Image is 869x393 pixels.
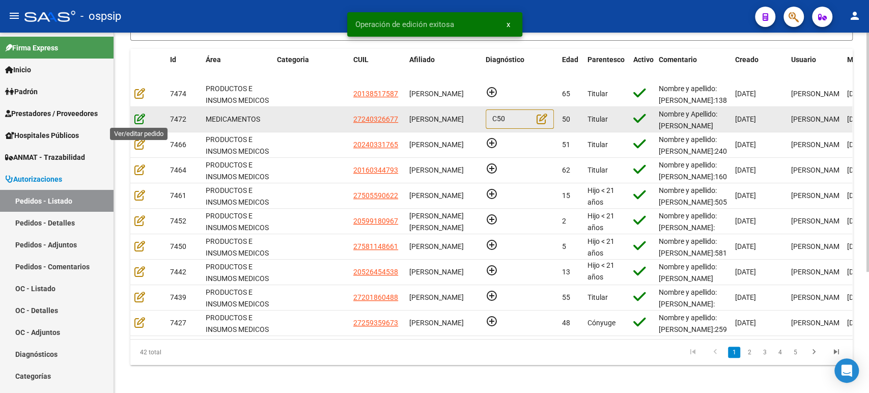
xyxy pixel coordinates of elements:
span: [PERSON_NAME] [791,217,846,225]
span: 2 [562,217,566,225]
span: x [507,20,510,29]
span: Nombre y apellido: [PERSON_NAME]:16034479 [659,161,747,181]
mat-icon: add_circle_outline [486,86,498,98]
span: Edad [562,55,578,64]
span: Nombre y apellido: [PERSON_NAME]:58114866 Dirección: Ex combatientes de [STREET_ADDRESS][PERSON_N... [659,237,759,384]
span: Titular [587,141,608,149]
span: [DATE] [847,141,868,149]
span: [DATE] [847,293,868,301]
span: Prestadores / Proveedores [5,108,98,119]
span: [DATE] [847,242,868,250]
span: Hijo < 21 años [587,212,614,232]
span: 20138517587 [353,90,398,98]
span: Activo [633,55,654,64]
span: Nombre y apellido: [PERSON_NAME]:24033176 PRIMER PEDIDO, TIENE CUD Dirección: [PERSON_NAME][STREE... [659,135,784,283]
mat-icon: add_circle_outline [486,137,498,149]
span: Diagnóstico [486,55,524,64]
span: Comentario [659,55,697,64]
span: Titular [587,90,608,98]
mat-icon: add_circle_outline [486,188,498,200]
datatable-header-cell: Usuario [787,49,843,82]
span: Nombre y Apellido: [PERSON_NAME] [PERSON_NAME] Diagnostico: Ca. de mama Medico Tratante: [PERSON_... [659,110,727,280]
datatable-header-cell: Comentario [655,49,731,82]
span: PRODUCTOS E INSUMOS MEDICOS [206,135,269,155]
span: [DATE] [847,319,868,327]
span: [PERSON_NAME] [409,268,464,276]
span: Autorizaciones [5,174,62,185]
span: 27505590622 [353,191,398,200]
div: C50 [486,109,554,129]
mat-icon: add_circle_outline [486,213,498,226]
span: [DATE] [735,242,756,250]
datatable-header-cell: Diagnóstico [482,49,558,82]
mat-icon: add_circle_outline [486,239,498,251]
datatable-header-cell: CUIL [349,49,405,82]
span: [DATE] [735,217,756,225]
span: [PERSON_NAME] [409,191,464,200]
span: [PERSON_NAME] [791,90,846,98]
span: [PERSON_NAME] [791,166,846,174]
span: [PERSON_NAME] [791,293,846,301]
span: Nombre y apellido: [PERSON_NAME]:50559062 Hospital italiano [PERSON_NAME]: [PHONE_NUMBER] Diagnos... [659,186,747,264]
a: go to previous page [706,347,725,358]
span: Padrón [5,86,38,97]
span: [DATE] [847,268,868,276]
span: MEDICAMENTOS [206,115,260,123]
span: Nombre y apellido: [PERSON_NAME]:25935967 Clinica Santa [PERSON_NAME] Fecha de cx [DATE] [659,314,747,368]
a: go to first page [683,347,703,358]
span: [DATE] [735,166,756,174]
span: 27259359673 [353,319,398,327]
span: [PERSON_NAME] [791,141,846,149]
span: Nombre y apellido: [PERSON_NAME]:13851758 [659,85,747,104]
datatable-header-cell: Creado [731,49,787,82]
span: Id [170,55,176,64]
span: Nombre y apellido: [PERSON_NAME]:[PHONE_NUMBER] Telefono:[PHONE_NUMBER] Dirección: [PERSON_NAME][... [659,212,721,347]
span: 27201860488 [353,293,398,301]
span: 20599180967 [353,217,398,225]
a: 3 [759,347,771,358]
datatable-header-cell: Id [166,49,202,82]
a: 1 [728,347,740,358]
mat-icon: add_circle_outline [486,290,498,302]
span: 7427 [170,319,186,327]
datatable-header-cell: Parentesco [583,49,629,82]
span: [DATE] [735,191,756,200]
span: [PERSON_NAME] [409,319,464,327]
span: 7474 [170,90,186,98]
span: [PERSON_NAME] [409,115,464,123]
span: [DATE] [847,90,868,98]
span: Hijo < 21 años [587,186,614,206]
span: [PERSON_NAME] [409,166,464,174]
datatable-header-cell: Afiliado [405,49,482,82]
span: PRODUCTOS E INSUMOS MEDICOS [206,288,269,308]
span: 27581148661 [353,242,398,250]
span: 5 [562,242,566,250]
span: [DATE] [847,166,868,174]
span: PRODUCTOS E INSUMOS MEDICOS [206,237,269,257]
span: Afiliado [409,55,435,64]
span: [DATE] [735,90,756,98]
span: Operación de edición exitosa [355,19,454,30]
datatable-header-cell: Área [202,49,273,82]
span: 20526454538 [353,268,398,276]
span: Firma Express [5,42,58,53]
li: page 2 [742,344,757,361]
span: 7472 [170,115,186,123]
span: [PERSON_NAME] [791,319,846,327]
span: Parentesco [587,55,625,64]
span: 7439 [170,293,186,301]
span: [PERSON_NAME] [791,268,846,276]
span: Categoria [277,55,309,64]
span: [DATE] [847,115,868,123]
span: Titular [587,115,608,123]
span: 55 [562,293,570,301]
span: PRODUCTOS E INSUMOS MEDICOS [206,314,269,333]
span: - ospsip [80,5,121,27]
datatable-header-cell: Activo [629,49,655,82]
span: 48 [562,319,570,327]
mat-icon: add_circle_outline [486,162,498,175]
span: Nombre y apellido: [PERSON_NAME] August [PERSON_NAME] Dni:[PHONE_NUMBER] Teléfono paciente: [PHON... [659,263,726,363]
span: [PERSON_NAME] [409,242,464,250]
span: [DATE] [735,115,756,123]
span: 62 [562,166,570,174]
